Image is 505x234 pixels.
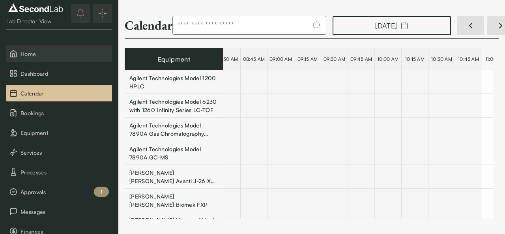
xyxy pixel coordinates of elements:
[6,203,112,220] button: Messages
[6,164,112,180] button: Processes
[129,75,218,89] a: Agilent Technologies Model 1200 HPLC
[129,193,218,207] a: [PERSON_NAME] [PERSON_NAME] Biomek FXP
[71,4,90,23] button: notifications
[129,121,218,138] div: Agilent Technologies Model 7890A Gas Chromatography Flame Ionization Detector
[6,2,65,14] img: logo
[402,48,428,70] div: 10:15 AM
[129,122,218,136] a: Agilent Technologies Model 7890A Gas Chromatography Flame Ionization Detector
[6,65,112,82] button: Dashboard
[321,48,348,70] div: 09:30 AM
[6,105,112,121] button: Bookings
[129,216,218,232] div: [PERSON_NAME] Vacuum Airlock AALC
[348,48,375,70] div: 09:45 AM
[21,208,109,216] span: Messages
[214,48,241,70] div: 08:30 AM
[455,48,482,70] div: 10:45 AM
[333,16,451,35] button: [DATE]
[6,124,112,141] button: Equipment
[6,17,65,25] div: Lab Director View
[6,144,112,161] button: Services
[21,69,109,78] span: Dashboard
[94,187,109,197] div: 1
[21,168,109,176] span: Processes
[21,148,109,157] span: Services
[129,146,218,160] a: Agilent Technologies Model 7890A GC-MS
[6,183,112,200] button: Approvals
[129,168,218,185] div: [PERSON_NAME] [PERSON_NAME] Avanti J-26 XP Centrifuge
[21,50,109,58] span: Home
[129,217,218,231] a: [PERSON_NAME] Vacuum Airlock AALC
[375,48,402,70] div: 10:00 AM
[6,85,112,101] button: Calendar
[21,109,109,117] span: Bookings
[428,48,455,70] div: 10:30 AM
[93,4,112,23] button: Expand/Collapse sidebar
[457,16,484,35] button: Previous day
[129,99,218,112] a: Agilent Technologies Model 6230 with 1260 Infinity Series LC-TOF
[21,129,109,137] span: Equipment
[129,192,218,209] div: [PERSON_NAME] [PERSON_NAME] Biomek FXP
[21,89,109,97] span: Calendar
[294,48,321,70] div: 09:15 AM
[241,48,267,70] div: 08:45 AM
[129,145,218,161] div: Agilent Technologies Model 7890A GC-MS
[129,170,218,183] a: [PERSON_NAME] [PERSON_NAME] Avanti J-26 XP Centrifuge
[267,48,294,70] div: 09:00 AM
[6,45,112,62] button: Home
[21,188,109,196] span: Approvals
[125,48,223,70] div: Equipment
[129,74,218,90] div: Agilent Technologies Model 1200 HPLC
[125,17,172,33] h2: Calendar
[129,97,218,114] div: Agilent Technologies Model 6230 with 1260 Infinity Series LC-TOF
